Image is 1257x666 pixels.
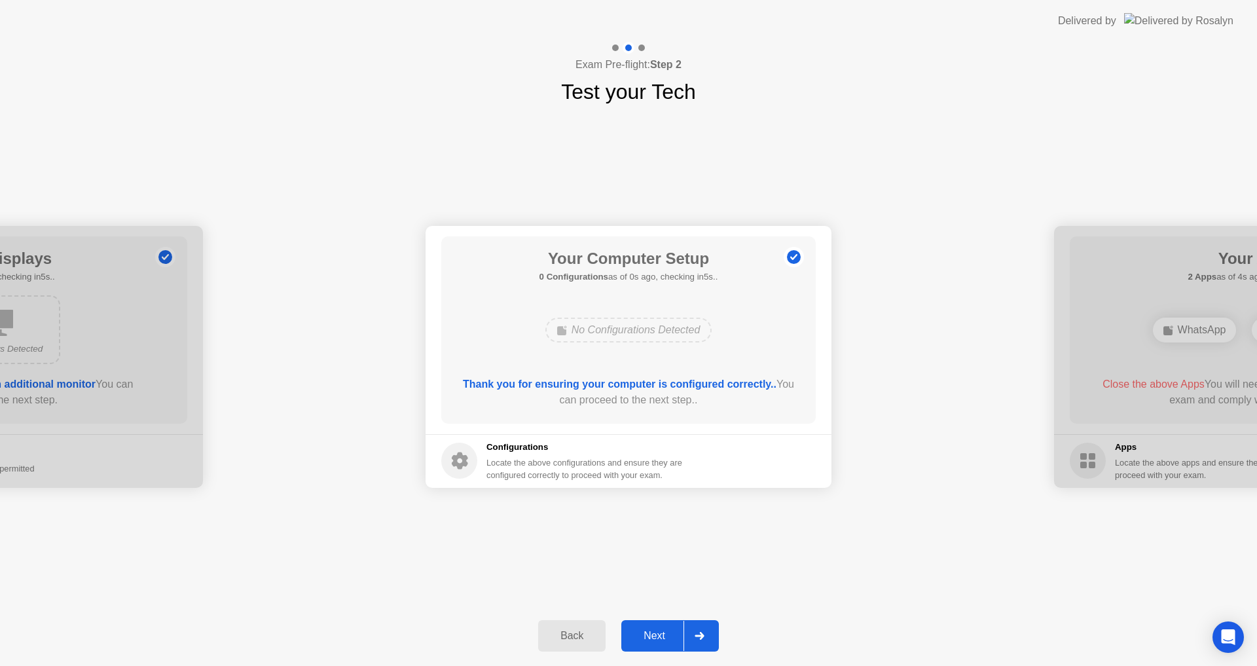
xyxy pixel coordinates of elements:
img: Delivered by Rosalyn [1124,13,1233,28]
button: Back [538,620,606,652]
b: Thank you for ensuring your computer is configured correctly.. [463,379,776,390]
div: You can proceed to the next step.. [460,377,797,408]
div: No Configurations Detected [545,318,712,342]
b: 0 Configurations [539,272,608,282]
div: Open Intercom Messenger [1212,621,1244,653]
b: Step 2 [650,59,682,70]
h5: Configurations [486,441,685,454]
h5: as of 0s ago, checking in5s.. [539,270,718,284]
button: Next [621,620,719,652]
h1: Test your Tech [561,76,696,107]
h4: Exam Pre-flight: [575,57,682,73]
h1: Your Computer Setup [539,247,718,270]
div: Delivered by [1058,13,1116,29]
div: Next [625,630,683,642]
div: Locate the above configurations and ensure they are configured correctly to proceed with your exam. [486,456,685,481]
div: Back [542,630,602,642]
